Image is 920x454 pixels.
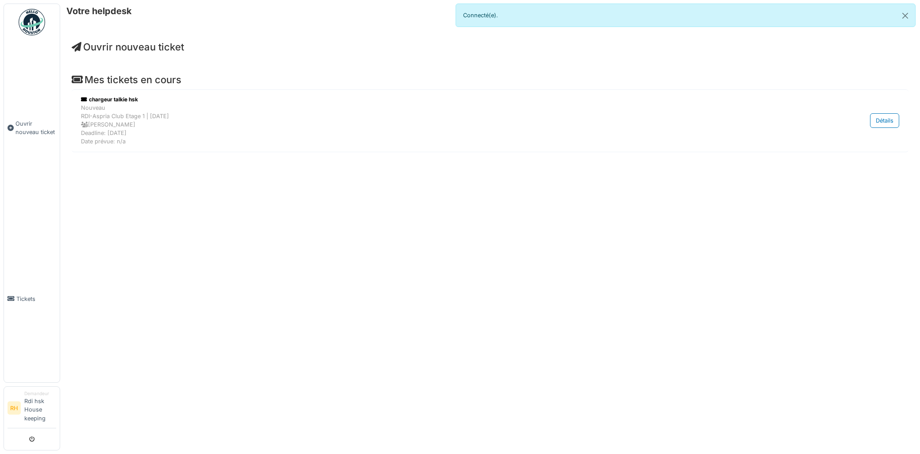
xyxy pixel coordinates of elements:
div: Nouveau RDI-Aspria Club Etage 1 | [DATE] [PERSON_NAME] Deadline: [DATE] Date prévue: n/a [81,104,783,146]
h6: Votre helpdesk [66,6,132,16]
div: Demandeur [24,390,56,397]
h4: Mes tickets en cours [72,74,908,85]
div: Détails [870,113,899,128]
span: Ouvrir nouveau ticket [15,119,56,136]
div: chargeur talkie hsk [81,96,783,104]
li: RH [8,401,21,415]
button: Close [895,4,915,27]
span: Tickets [16,295,56,303]
a: RH DemandeurRdi hsk House keeping [8,390,56,428]
div: Connecté(e). [456,4,916,27]
a: Tickets [4,215,60,382]
a: Ouvrir nouveau ticket [4,40,60,215]
a: Ouvrir nouveau ticket [72,41,184,53]
a: chargeur talkie hsk NouveauRDI-Aspria Club Etage 1 | [DATE] [PERSON_NAME]Deadline: [DATE]Date pré... [79,93,901,148]
li: Rdi hsk House keeping [24,390,56,426]
img: Badge_color-CXgf-gQk.svg [19,9,45,35]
